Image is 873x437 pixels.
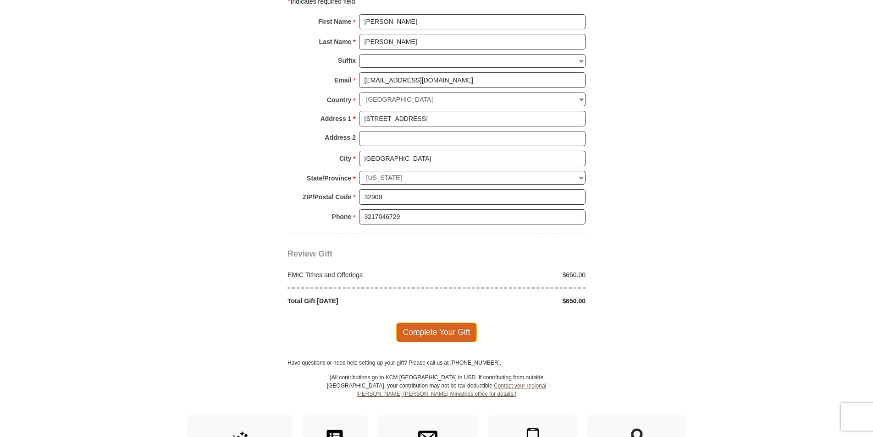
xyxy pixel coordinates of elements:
strong: ZIP/Postal Code [303,191,352,203]
strong: City [339,152,351,165]
div: $650.00 [436,296,591,306]
p: (All contributions go to KCM [GEOGRAPHIC_DATA] in USD. If contributing from outside [GEOGRAPHIC_D... [326,373,547,415]
strong: Suffix [338,54,356,67]
strong: Last Name [319,35,352,48]
div: Total Gift [DATE] [283,296,437,306]
strong: Address 2 [325,131,356,144]
strong: Phone [332,210,352,223]
strong: First Name [318,15,351,28]
span: Complete Your Gift [396,322,477,342]
strong: Country [327,93,352,106]
span: Review Gift [287,249,332,258]
strong: State/Province [307,172,351,185]
strong: Email [334,74,351,87]
strong: Address 1 [320,112,352,125]
div: $650.00 [436,270,591,280]
p: Have questions or need help setting up your gift? Please call us at [PHONE_NUMBER]. [287,359,586,367]
div: EMIC Tithes and Offerings [283,270,437,280]
a: Contact your regional [PERSON_NAME] [PERSON_NAME] Ministries office for details. [356,382,546,397]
